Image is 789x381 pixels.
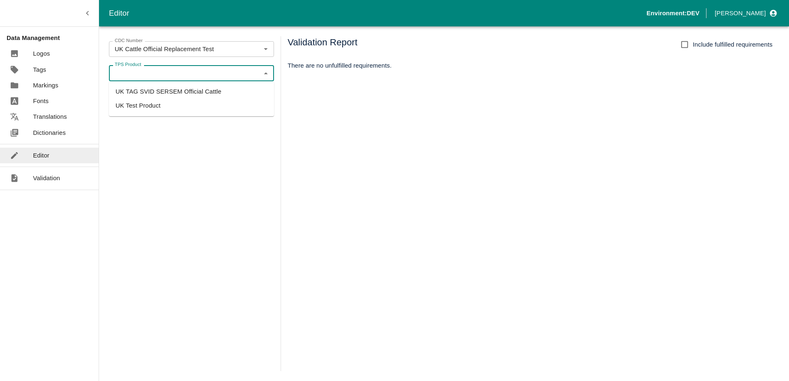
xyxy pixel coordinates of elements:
[260,68,271,78] button: Close
[693,40,772,49] span: Include fulfilled requirements
[33,81,58,90] p: Markings
[33,174,60,183] p: Validation
[33,151,50,160] p: Editor
[33,112,67,121] p: Translations
[33,96,49,106] p: Fonts
[260,44,271,54] button: Open
[109,99,274,113] li: UK Test Product
[7,33,99,42] p: Data Management
[33,65,46,74] p: Tags
[711,6,779,20] button: profile
[115,38,143,44] label: CDC Number
[715,9,766,18] p: [PERSON_NAME]
[109,7,647,19] div: Editor
[115,61,141,68] label: TPS Product
[109,85,274,99] li: UK TAG SVID SERSEM Official Cattle
[288,61,772,70] p: There are no unfulfilled requirements.
[288,36,357,53] h5: Validation Report
[33,49,50,58] p: Logos
[33,128,66,137] p: Dictionaries
[647,9,699,18] p: Environment: DEV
